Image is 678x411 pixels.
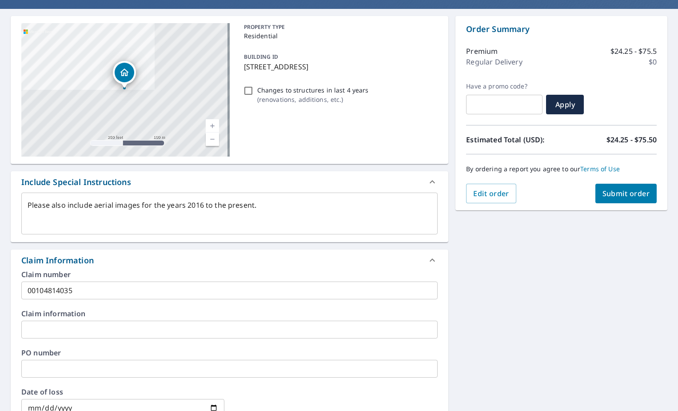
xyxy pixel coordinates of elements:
div: Claim Information [11,250,448,271]
p: Regular Delivery [466,56,522,67]
button: Edit order [466,184,516,203]
span: Edit order [473,189,509,198]
label: Have a promo code? [466,82,542,90]
p: [STREET_ADDRESS] [244,61,435,72]
button: Submit order [595,184,657,203]
a: Current Level 17, Zoom In [206,119,219,133]
p: Residential [244,31,435,40]
p: ( renovations, additions, etc. ) [257,95,369,104]
p: $0 [649,56,657,67]
label: Claim number [21,271,438,278]
p: Estimated Total (USD): [466,134,561,145]
a: Current Level 17, Zoom Out [206,133,219,146]
p: $24.25 - $75.50 [606,134,657,145]
p: $24.25 - $75.5 [610,46,657,56]
p: Order Summary [466,23,657,35]
div: Include Special Instructions [21,176,131,188]
button: Apply [546,95,584,114]
textarea: Please also include aerial images for the years 2016 to the present. [28,201,431,226]
p: PROPERTY TYPE [244,23,435,31]
div: Dropped pin, building 1, Residential property, 4262 Onega Cir West Palm Beach, FL 33409 [113,61,136,89]
p: By ordering a report you agree to our [466,165,657,173]
span: Submit order [602,189,650,198]
p: Premium [466,46,498,56]
p: Changes to structures in last 4 years [257,85,369,95]
label: Claim information [21,310,438,317]
label: PO number [21,349,438,356]
div: Include Special Instructions [11,171,448,193]
p: BUILDING ID [244,53,278,60]
label: Date of loss [21,388,224,395]
span: Apply [553,100,577,109]
div: Claim Information [21,254,94,266]
a: Terms of Use [580,165,620,173]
